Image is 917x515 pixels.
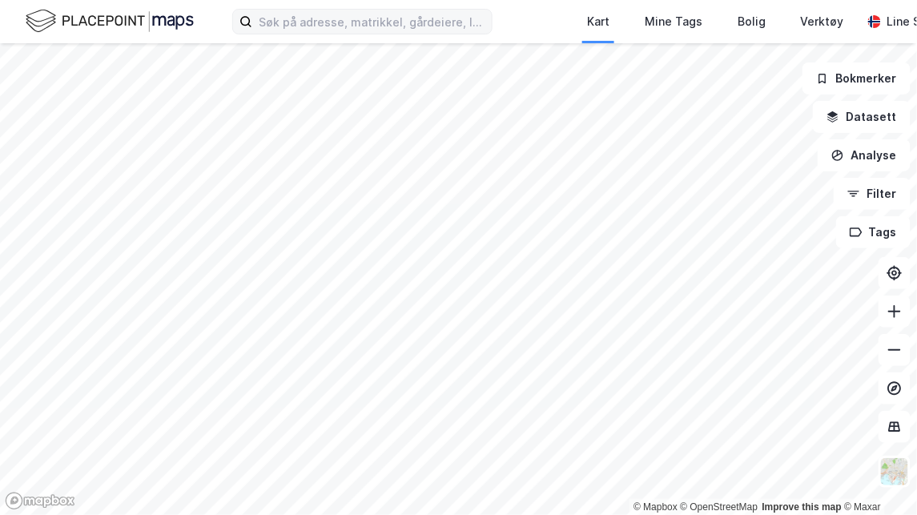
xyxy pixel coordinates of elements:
button: Tags [836,216,911,248]
img: logo.f888ab2527a4732fd821a326f86c7f29.svg [26,7,194,35]
button: Filter [834,178,911,210]
a: Mapbox homepage [5,492,75,510]
div: Mine Tags [645,12,702,31]
iframe: Chat Widget [837,438,917,515]
div: Kontrollprogram for chat [837,438,917,515]
button: Datasett [813,101,911,133]
button: Analyse [818,139,911,171]
a: OpenStreetMap [681,501,758,513]
a: Mapbox [633,501,678,513]
input: Søk på adresse, matrikkel, gårdeiere, leietakere eller personer [252,10,492,34]
div: Kart [587,12,609,31]
div: Verktøy [801,12,844,31]
div: Bolig [738,12,766,31]
a: Improve this map [762,501,842,513]
button: Bokmerker [802,62,911,95]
